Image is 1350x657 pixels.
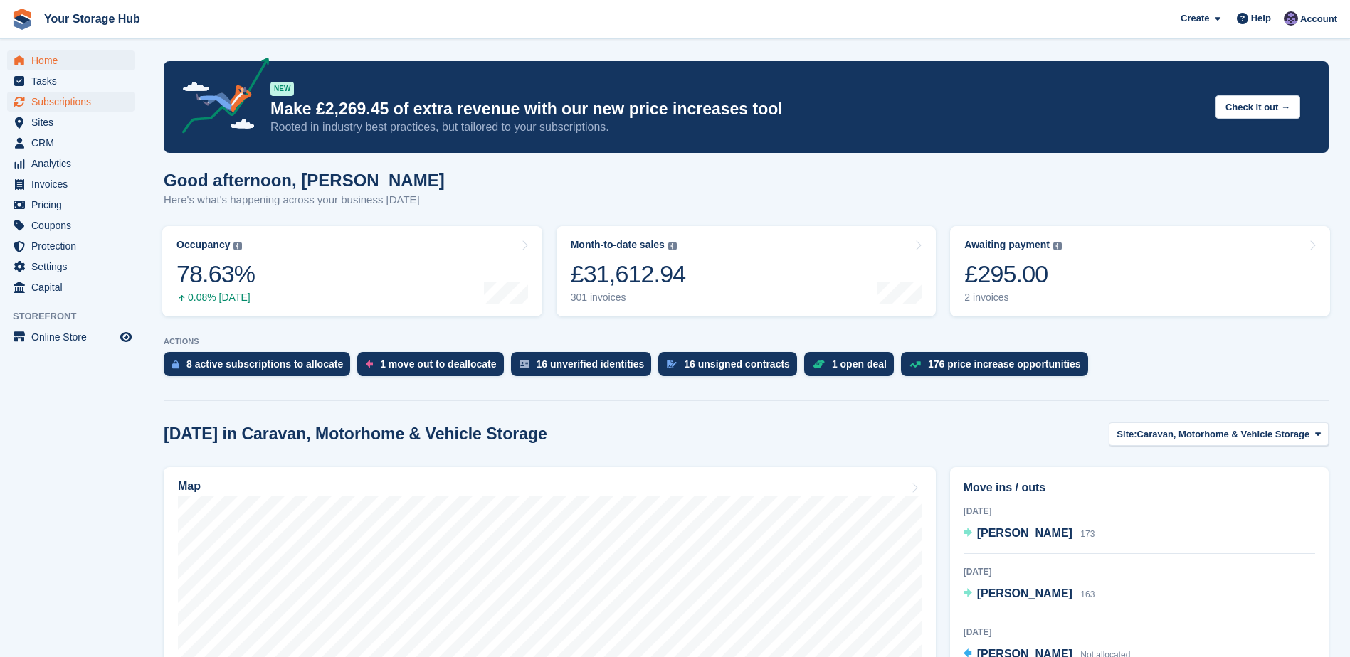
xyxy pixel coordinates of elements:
span: [PERSON_NAME] [977,527,1072,539]
a: 16 unverified identities [511,352,659,383]
span: Capital [31,277,117,297]
p: Make £2,269.45 of extra revenue with our new price increases tool [270,99,1204,119]
div: £31,612.94 [571,260,686,289]
span: Pricing [31,195,117,215]
span: Caravan, Motorhome & Vehicle Storage [1137,427,1310,442]
a: Awaiting payment £295.00 2 invoices [950,226,1330,316]
img: icon-info-grey-7440780725fd019a000dd9b08b2336e03edf1995a4989e88bcd33f0948082b44.svg [233,242,242,250]
a: menu [7,154,135,173]
a: menu [7,195,135,215]
div: 16 unverified identities [537,358,645,370]
span: Home [31,50,117,70]
img: Liam Beddard [1284,11,1298,26]
div: 78.63% [176,260,255,289]
button: Site: Caravan, Motorhome & Vehicle Storage [1109,422,1329,446]
div: Occupancy [176,239,230,251]
p: ACTIONS [164,337,1329,346]
h2: [DATE] in Caravan, Motorhome & Vehicle Storage [164,424,547,444]
a: menu [7,50,135,70]
a: menu [7,327,135,347]
span: Tasks [31,71,117,91]
div: [DATE] [964,505,1315,518]
div: 8 active subscriptions to allocate [186,358,343,370]
img: stora-icon-8386f47178a22dfd0bd8f6a31ec36ba5ce8667c1dd55bd0f319d3a0aa187defe.svg [11,9,33,30]
a: Preview store [117,328,135,346]
h2: Map [178,480,201,493]
span: [PERSON_NAME] [977,587,1072,599]
span: Subscriptions [31,92,117,112]
div: NEW [270,82,294,96]
img: price-adjustments-announcement-icon-8257ccfd72463d97f412b2fc003d46551f7dbcb40ab6d574587a9cd5c0d94... [170,58,270,139]
a: menu [7,215,135,235]
span: Account [1300,12,1337,26]
a: 16 unsigned contracts [658,352,804,383]
a: menu [7,112,135,132]
span: Online Store [31,327,117,347]
span: Storefront [13,309,142,324]
span: Coupons [31,215,117,235]
p: Rooted in industry best practices, but tailored to your subscriptions. [270,119,1204,135]
p: Here's what's happening across your business [DATE] [164,192,445,208]
div: 16 unsigned contracts [684,358,790,370]
div: 0.08% [DATE] [176,292,255,304]
span: CRM [31,133,117,153]
div: Awaiting payment [964,239,1050,251]
div: 2 invoices [964,292,1062,304]
span: Sites [31,112,117,132]
img: icon-info-grey-7440780725fd019a000dd9b08b2336e03edf1995a4989e88bcd33f0948082b44.svg [668,242,677,250]
a: Occupancy 78.63% 0.08% [DATE] [162,226,542,316]
a: Month-to-date sales £31,612.94 301 invoices [557,226,937,316]
a: 8 active subscriptions to allocate [164,352,357,383]
a: menu [7,92,135,112]
div: 301 invoices [571,292,686,304]
span: Invoices [31,174,117,194]
a: menu [7,236,135,256]
span: Create [1181,11,1209,26]
span: 173 [1080,529,1095,539]
div: [DATE] [964,565,1315,578]
a: 1 open deal [804,352,901,383]
a: menu [7,174,135,194]
div: 1 open deal [832,358,887,370]
a: [PERSON_NAME] 173 [964,525,1095,543]
img: verify_identity-adf6edd0f0f0b5bbfe63781bf79b02c33cf7c696d77639b501bdc392416b5a36.svg [520,360,529,368]
span: Site: [1117,427,1137,442]
img: active_subscription_to_allocate_icon-d502201f5373d7db506a760aba3b589e785aa758c864c3986d89f69b8ff3... [172,360,179,369]
a: menu [7,71,135,91]
span: 163 [1080,589,1095,599]
a: [PERSON_NAME] 163 [964,585,1095,604]
span: Protection [31,236,117,256]
a: 1 move out to deallocate [357,352,510,383]
div: £295.00 [964,260,1062,289]
img: icon-info-grey-7440780725fd019a000dd9b08b2336e03edf1995a4989e88bcd33f0948082b44.svg [1053,242,1062,250]
img: deal-1b604bf984904fb50ccaf53a9ad4b4a5d6e5aea283cecdc64d6e3604feb123c2.svg [813,359,825,369]
span: Help [1251,11,1271,26]
a: 176 price increase opportunities [901,352,1095,383]
div: [DATE] [964,626,1315,639]
h2: Move ins / outs [964,479,1315,496]
div: Month-to-date sales [571,239,665,251]
a: Your Storage Hub [38,7,146,31]
span: Settings [31,257,117,277]
div: 176 price increase opportunities [928,358,1081,370]
img: price_increase_opportunities-93ffe204e8149a01c8c9dc8f82e8f89637d9d84a8eef4429ea346261dce0b2c0.svg [909,361,921,368]
button: Check it out → [1215,95,1300,119]
a: menu [7,277,135,297]
img: move_outs_to_deallocate_icon-f764333ba52eb49d3ac5e1228854f67142a1ed5810a6f6cc68b1a99e826820c5.svg [366,360,373,368]
img: contract_signature_icon-13c848040528278c33f63329250d36e43548de30e8caae1d1a13099fd9432cc5.svg [667,360,677,368]
a: menu [7,133,135,153]
span: Analytics [31,154,117,173]
h1: Good afternoon, [PERSON_NAME] [164,171,445,190]
a: menu [7,257,135,277]
div: 1 move out to deallocate [380,358,496,370]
